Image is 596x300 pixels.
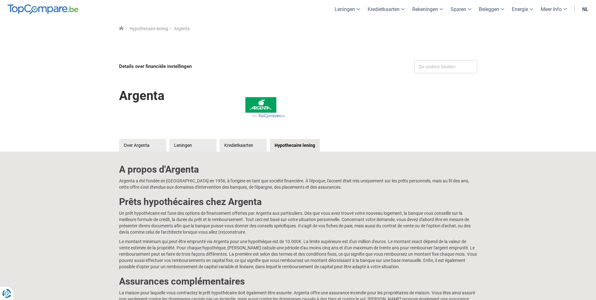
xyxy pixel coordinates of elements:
[220,139,267,152] a: Kredietkaarten
[8,4,78,14] img: TopCompare
[119,210,477,235] p: Un prêt hypothécaire est l'une des options de financement offertes par Argenta aux particuliers. ...
[119,60,296,73] div: Details over financiële instellingen
[119,26,123,31] a: Home
[119,276,245,287] b: Assurances complémentaires
[119,139,166,152] a: Over Argenta
[119,238,477,270] p: Le montant minimum qui peut être emprunté via Argenta pour une hypothèque est de 10.000€. La limi...
[119,196,262,207] b: Prêts hypothécaires chez Argenta
[119,164,199,175] b: A propos d'Argenta
[174,26,190,31] span: Argenta
[119,84,164,108] h1: Argenta
[414,60,477,73] div: Zie andere banken
[119,178,477,190] p: Argenta a été fondée en [GEOGRAPHIC_DATA] en 1956, à l'origine en tant que société financière. À ...
[169,139,216,152] a: Leningen
[270,139,320,152] a: Hypothecaire lening
[231,82,300,133] img: Argenta
[129,26,168,31] a: Hypothecaire lening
